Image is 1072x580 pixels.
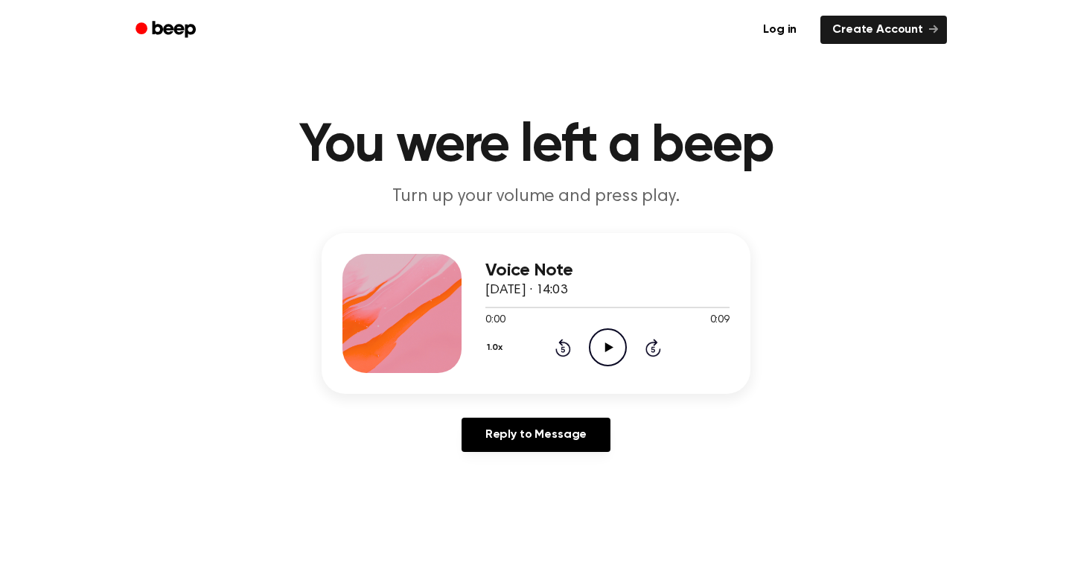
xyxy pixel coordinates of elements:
[710,313,730,328] span: 0:09
[155,119,917,173] h1: You were left a beep
[250,185,822,209] p: Turn up your volume and press play.
[485,313,505,328] span: 0:00
[748,13,811,47] a: Log in
[485,284,567,297] span: [DATE] · 14:03
[125,16,209,45] a: Beep
[485,261,730,281] h3: Voice Note
[462,418,610,452] a: Reply to Message
[485,335,508,360] button: 1.0x
[820,16,947,44] a: Create Account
